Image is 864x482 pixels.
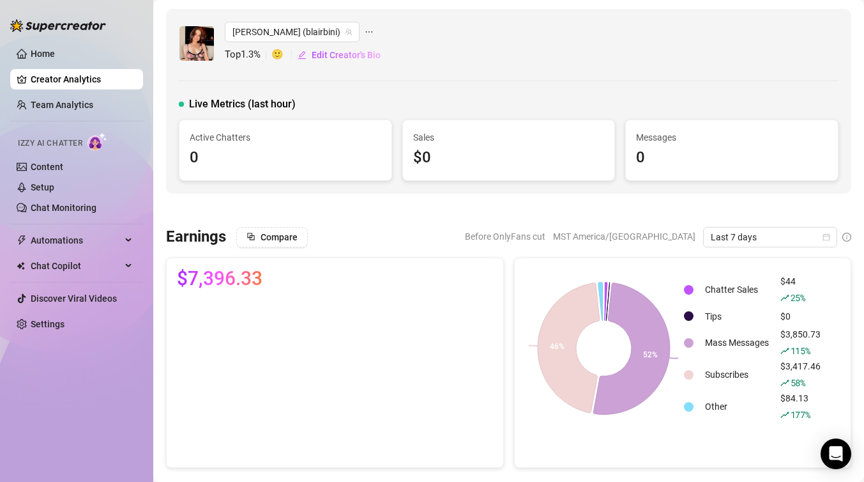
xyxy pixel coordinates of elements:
[780,274,821,305] div: $44
[31,69,133,89] a: Creator Analytics
[780,327,821,358] div: $3,850.73
[822,233,830,241] span: calendar
[31,182,54,192] a: Setup
[700,274,774,305] td: Chatter Sales
[31,162,63,172] a: Content
[780,309,821,323] div: $0
[700,391,774,422] td: Other
[31,230,121,251] span: Automations
[31,49,55,59] a: Home
[31,293,117,304] a: Discover Viral Videos
[190,130,381,144] span: Active Chatters
[780,391,821,422] div: $84.13
[791,377,805,389] span: 58 %
[87,132,107,151] img: AI Chatter
[413,130,605,144] span: Sales
[791,292,805,304] span: 25 %
[821,439,851,469] div: Open Intercom Messenger
[31,256,121,276] span: Chat Copilot
[246,232,255,241] span: block
[261,232,298,242] span: Compare
[236,227,308,247] button: Compare
[31,319,64,329] a: Settings
[31,100,93,110] a: Team Analytics
[179,26,214,61] img: Blair
[189,97,296,112] span: Live Metrics (last hour)
[780,410,789,419] span: rise
[465,227,545,246] span: Before OnlyFans cut
[190,146,381,170] div: 0
[682,353,692,362] text: 💰
[18,137,82,150] span: Izzy AI Chatter
[780,293,789,302] span: rise
[177,268,262,289] span: $7,396.33
[711,228,830,247] span: Last 7 days
[232,22,352,42] span: Blair (blairbini)
[10,19,106,32] img: logo-BBDzfeDw.svg
[298,51,307,59] span: edit
[515,341,525,350] text: 👤
[780,359,821,390] div: $3,417.46
[791,408,810,421] span: 177 %
[636,130,828,144] span: Messages
[17,235,27,245] span: thunderbolt
[700,327,774,358] td: Mass Messages
[780,378,789,387] span: rise
[636,146,828,170] div: 0
[17,261,25,270] img: Chat Copilot
[780,346,789,355] span: rise
[345,28,352,36] span: team
[297,45,381,65] button: Edit Creator's Bio
[225,47,271,63] span: Top 1.3 %
[31,203,96,213] a: Chat Monitoring
[791,345,810,357] span: 115 %
[700,359,774,390] td: Subscribes
[271,47,297,63] span: 🙂
[842,233,851,242] span: info-circle
[312,50,381,60] span: Edit Creator's Bio
[166,227,226,247] h3: Earnings
[365,22,374,42] span: ellipsis
[553,227,695,246] span: MST America/[GEOGRAPHIC_DATA]
[700,306,774,326] td: Tips
[413,146,605,170] div: $0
